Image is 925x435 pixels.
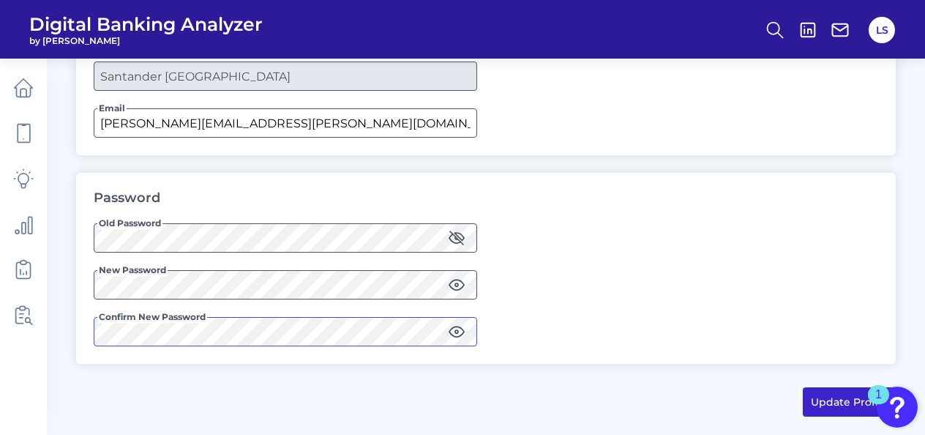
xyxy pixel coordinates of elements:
[869,17,895,43] button: LS
[29,35,263,46] span: by [PERSON_NAME]
[97,218,162,229] span: Old Password
[97,103,127,114] span: Email
[877,387,918,428] button: Open Resource Center, 1 new notification
[875,395,882,414] div: 1
[97,311,207,323] span: Confirm New Password
[94,190,160,207] h3: Password
[97,264,168,276] span: New Password
[803,387,896,417] button: Update Profile
[29,13,263,35] span: Digital Banking Analyzer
